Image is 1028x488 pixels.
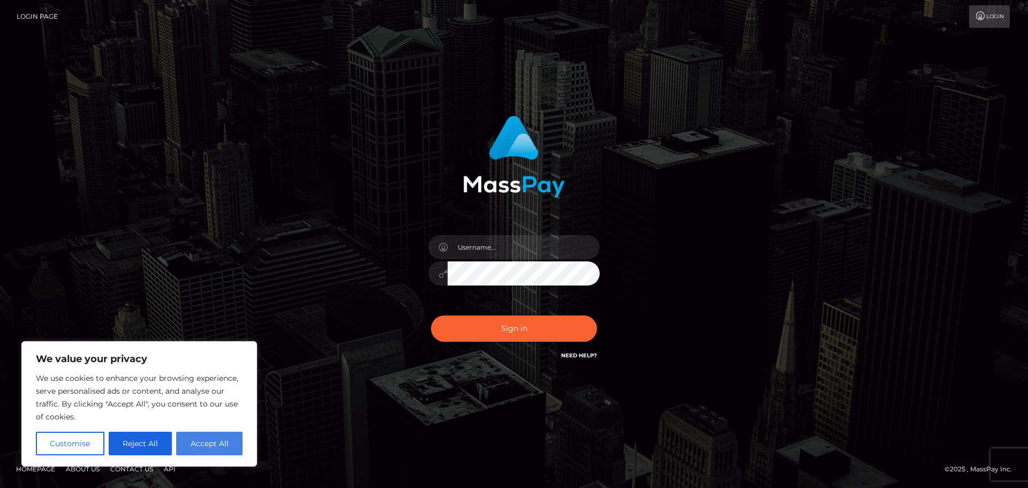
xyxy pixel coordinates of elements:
[561,352,597,359] a: Need Help?
[109,432,172,455] button: Reject All
[969,5,1010,28] a: Login
[160,461,180,477] a: API
[944,463,1020,475] div: © 2025 , MassPay Inc.
[36,372,243,423] p: We use cookies to enhance your browsing experience, serve personalised ads or content, and analys...
[12,461,59,477] a: Homepage
[36,352,243,365] p: We value your privacy
[431,316,597,342] button: Sign in
[17,5,58,28] a: Login Page
[463,116,565,198] img: MassPay Login
[448,235,600,259] input: Username...
[176,432,243,455] button: Accept All
[21,341,257,467] div: We value your privacy
[106,461,157,477] a: Contact Us
[62,461,104,477] a: About Us
[36,432,104,455] button: Customise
